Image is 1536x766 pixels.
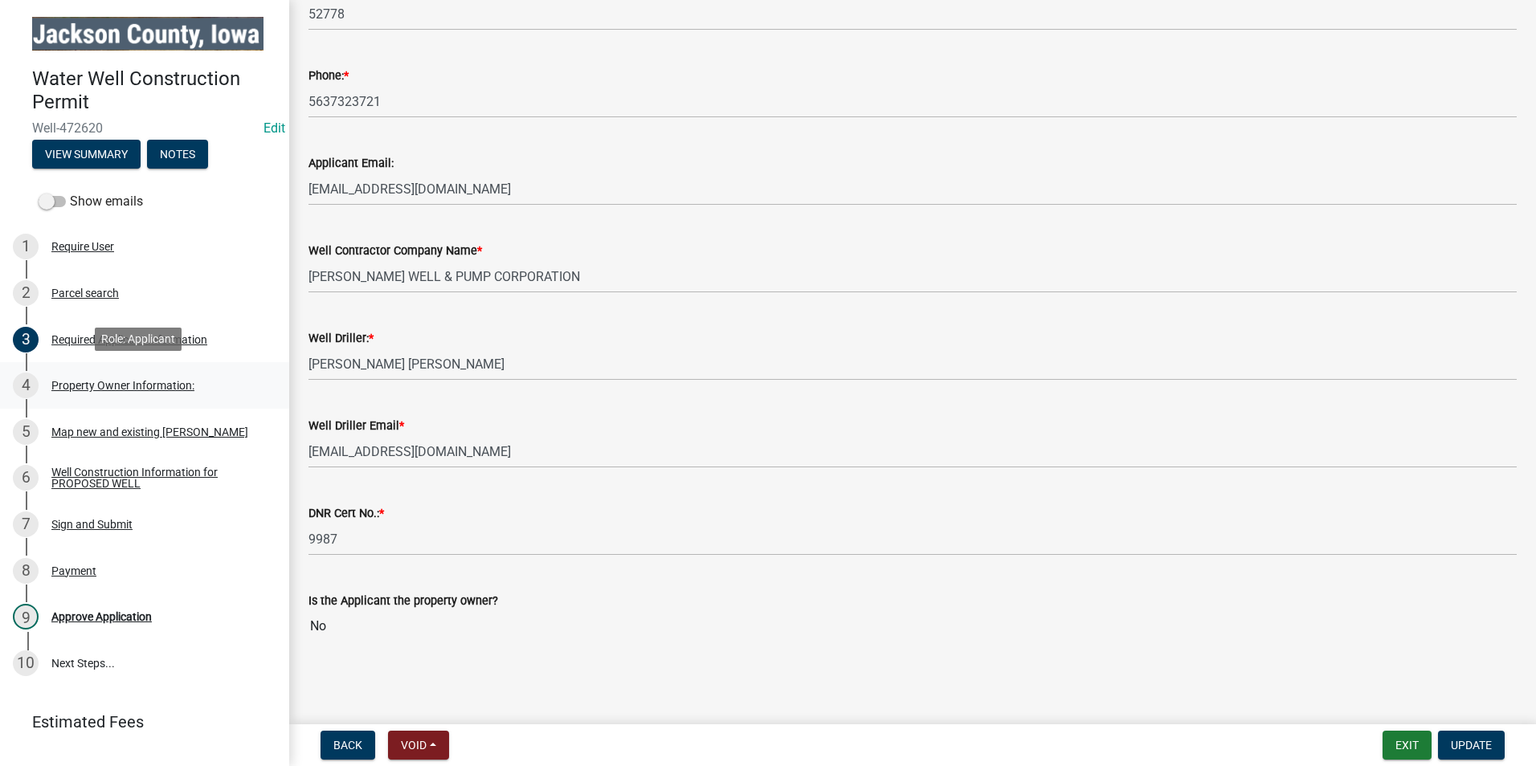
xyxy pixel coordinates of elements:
label: Well Driller: [308,333,374,344]
button: Void [388,731,449,760]
wm-modal-confirm: Edit Application Number [263,120,285,136]
button: Notes [147,140,208,169]
label: Well Contractor Company Name [308,246,482,257]
label: Applicant Email: [308,158,394,169]
span: Well-472620 [32,120,257,136]
div: 5 [13,419,39,445]
span: Back [333,739,362,752]
wm-modal-confirm: Notes [147,149,208,161]
div: Sign and Submit [51,519,133,530]
div: 7 [13,511,39,537]
div: Property Owner Information: [51,380,194,391]
button: View Summary [32,140,141,169]
div: Payment [51,565,96,577]
div: 9 [13,604,39,630]
div: Approve Application [51,611,152,622]
a: Estimated Fees [13,706,263,738]
div: 8 [13,558,39,584]
h4: Water Well Construction Permit [32,67,276,114]
button: Exit [1383,731,1432,760]
div: Well Construction Information for PROPOSED WELL [51,467,263,489]
div: Required Applicant Information [51,334,207,345]
wm-modal-confirm: Summary [32,149,141,161]
button: Back [321,731,375,760]
img: Jackson County, Iowa [32,17,263,51]
div: Role: Applicant [95,328,182,351]
div: 10 [13,650,39,676]
div: Require User [51,241,114,252]
label: Is the Applicant the property owner? [308,596,498,607]
div: 6 [13,465,39,491]
span: Void [401,739,427,752]
div: 3 [13,327,39,352]
label: Show emails [39,192,143,211]
div: 4 [13,373,39,398]
label: DNR Cert No.: [308,508,384,519]
label: Well Driller Email [308,421,404,432]
div: 1 [13,234,39,259]
label: Phone: [308,71,349,82]
div: 2 [13,280,39,306]
button: Update [1438,731,1505,760]
a: Edit [263,120,285,136]
div: Map new and existing [PERSON_NAME] [51,426,248,438]
span: Update [1451,739,1492,752]
div: Parcel search [51,287,119,299]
